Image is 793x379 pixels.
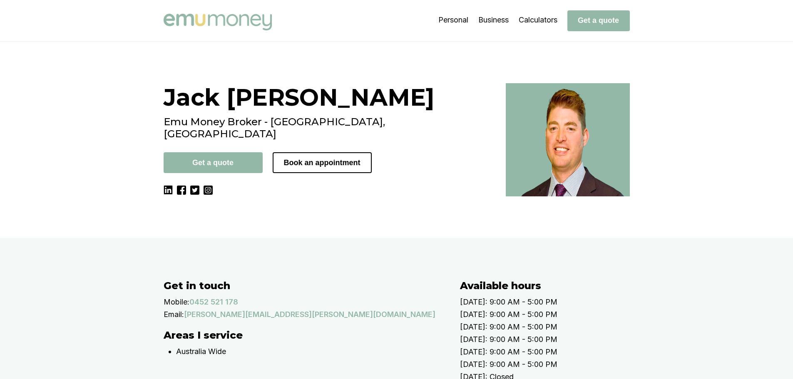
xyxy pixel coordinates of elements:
img: Facebook [177,186,186,195]
img: Twitter [190,186,199,195]
p: Mobile: [164,296,189,308]
p: [DATE]: 9:00 AM - 5:00 PM [460,346,646,358]
p: [DATE]: 9:00 AM - 5:00 PM [460,308,646,321]
button: Get a quote [567,10,630,31]
button: Book an appointment [273,152,372,173]
h2: Areas I service [164,329,443,341]
button: Get a quote [164,152,263,173]
p: [DATE]: 9:00 AM - 5:00 PM [460,296,646,308]
p: [DATE]: 9:00 AM - 5:00 PM [460,333,646,346]
p: Australia Wide [176,345,443,358]
h2: Available hours [460,280,646,292]
a: Get a quote [567,16,630,25]
h2: Get in touch [164,280,443,292]
p: Email: [164,308,184,321]
h1: Jack [PERSON_NAME] [164,83,496,111]
p: [DATE]: 9:00 AM - 5:00 PM [460,358,646,371]
a: 0452 521 178 [189,296,238,308]
a: [PERSON_NAME][EMAIL_ADDRESS][PERSON_NAME][DOMAIN_NAME] [184,308,435,321]
img: Emu Money logo [164,14,272,30]
p: [DATE]: 9:00 AM - 5:00 PM [460,321,646,333]
h2: Emu Money Broker - [GEOGRAPHIC_DATA], [GEOGRAPHIC_DATA] [164,116,496,140]
img: Instagram [204,186,213,195]
img: LinkedIn [164,186,173,195]
img: Best broker in Melbourne, VIC - Jack Armstrong [506,83,630,196]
